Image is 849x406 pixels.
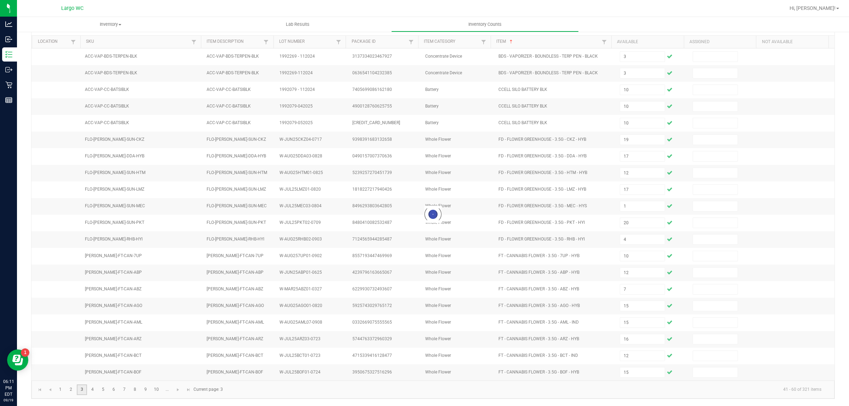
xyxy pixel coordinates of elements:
a: Page 3 [77,384,87,395]
a: Go to the last page [183,384,194,395]
a: Item DescriptionSortable [207,39,262,45]
a: Package IdSortable [352,39,407,45]
span: Lab Results [276,21,319,28]
inline-svg: Retail [5,81,12,88]
inline-svg: Inventory [5,51,12,58]
span: Go to the next page [175,387,181,393]
span: Hi, [PERSON_NAME]! [790,5,836,11]
span: Largo WC [61,5,83,11]
kendo-pager: Current page: 3 [31,381,834,399]
a: Page 1 [55,384,65,395]
th: Assigned [684,36,756,48]
a: ItemSortable [496,39,600,45]
a: Page 4 [87,384,98,395]
iframe: Resource center unread badge [21,348,29,357]
th: Available [611,36,684,48]
inline-svg: Outbound [5,66,12,73]
a: LocationSortable [38,39,69,45]
a: Lot NumberSortable [279,39,334,45]
a: Filter [190,37,198,46]
a: Filter [407,37,415,46]
kendo-pager-info: 41 - 60 of 321 items [227,384,827,395]
a: SKUSortable [86,39,190,45]
iframe: Resource center [7,349,28,371]
a: Go to the first page [35,384,45,395]
a: Page 11 [162,384,172,395]
a: Filter [262,37,270,46]
a: Go to the previous page [45,384,55,395]
a: Filter [600,37,608,46]
a: Filter [334,37,343,46]
a: Page 9 [140,384,151,395]
a: Inventory Counts [391,17,578,32]
th: Not Available [756,36,828,48]
inline-svg: Analytics [5,21,12,28]
p: 09/19 [3,398,14,403]
a: Filter [479,37,488,46]
p: 06:11 PM EDT [3,378,14,398]
span: Inventory Counts [459,21,511,28]
span: Go to the first page [37,387,43,393]
a: Page 6 [109,384,119,395]
span: Inventory [17,21,204,28]
a: Page 10 [151,384,162,395]
a: Go to the next page [173,384,183,395]
inline-svg: Inbound [5,36,12,43]
a: Inventory [17,17,204,32]
a: Page 5 [98,384,108,395]
a: Filter [69,37,77,46]
a: Page 7 [119,384,129,395]
a: Page 2 [66,384,76,395]
a: Lab Results [204,17,391,32]
a: Item CategorySortable [424,39,479,45]
inline-svg: Reports [5,97,12,104]
a: Page 8 [130,384,140,395]
span: Go to the previous page [47,387,53,393]
span: Go to the last page [186,387,191,393]
span: Sortable [508,39,514,45]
